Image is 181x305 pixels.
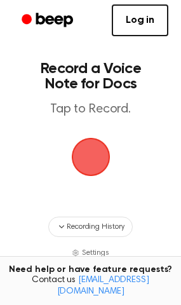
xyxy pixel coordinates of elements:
[82,247,109,259] span: Settings
[13,8,84,33] a: Beep
[57,276,149,296] a: [EMAIL_ADDRESS][DOMAIN_NAME]
[8,275,173,297] span: Contact us
[23,61,158,91] h1: Record a Voice Note for Docs
[72,138,110,176] img: Beep Logo
[112,4,168,36] a: Log in
[23,102,158,118] p: Tap to Record.
[48,217,132,237] button: Recording History
[72,247,109,259] button: Settings
[67,221,124,233] span: Recording History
